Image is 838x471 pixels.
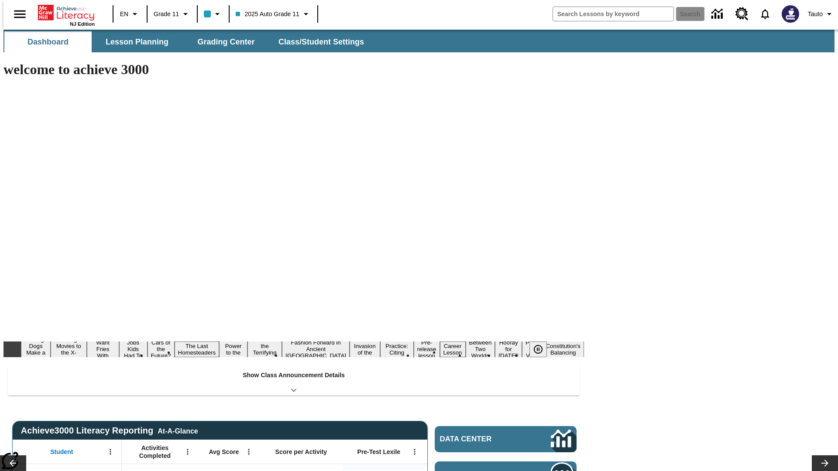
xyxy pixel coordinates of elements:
button: Open side menu [7,1,33,27]
button: Slide 2 Taking Movies to the X-Dimension [51,335,87,364]
span: Avg Score [209,448,239,456]
button: Slide 1 Diving Dogs Make a Splash [21,335,51,364]
span: NJ Edition [70,21,95,27]
button: Class/Student Settings [271,31,371,52]
span: EN [120,10,128,19]
span: Score per Activity [275,448,327,456]
a: Data Center [706,2,730,26]
div: Home [38,3,95,27]
span: Student [50,448,73,456]
span: Achieve3000 Literacy Reporting [21,426,198,436]
input: search field [553,7,673,21]
button: Slide 17 The Constitution's Balancing Act [542,335,584,364]
button: Dashboard [4,31,92,52]
button: Open Menu [242,445,255,458]
button: Profile/Settings [804,6,838,22]
button: Pause [529,341,547,357]
button: Slide 16 Point of View [522,338,542,360]
button: Lesson Planning [93,31,181,52]
button: Select a new avatar [776,3,804,25]
a: Data Center [435,426,577,452]
button: Slide 4 Dirty Jobs Kids Had To Do [119,331,148,367]
a: Home [38,4,95,21]
button: Class color is light blue. Change class color [200,6,226,22]
button: Slide 5 Cars of the Future? [148,338,175,360]
button: Slide 10 The Invasion of the Free CD [350,335,380,364]
button: Slide 11 Mixed Practice: Citing Evidence [380,335,414,364]
button: Open Menu [104,445,117,458]
span: 2025 Auto Grade 11 [236,10,299,19]
div: At-A-Glance [158,426,198,435]
span: Data Center [440,435,522,444]
img: Avatar [782,5,799,23]
button: Lesson carousel, Next [812,455,838,471]
button: Grade: Grade 11, Select a grade [150,6,194,22]
div: Pause [529,341,556,357]
button: Slide 3 Do You Want Fries With That? [87,331,119,367]
button: Open Menu [408,445,421,458]
span: Pre-Test Lexile [357,448,401,456]
span: Tauto [808,10,823,19]
button: Class: 2025 Auto Grade 11, Select your class [232,6,314,22]
button: Grading Center [182,31,270,52]
span: Grade 11 [154,10,179,19]
button: Language: EN, Select a language [116,6,144,22]
button: Slide 7 Solar Power to the People [219,335,247,364]
button: Slide 14 Between Two Worlds [466,338,495,360]
div: Show Class Announcement Details [8,365,580,396]
button: Slide 13 Career Lesson [440,341,466,357]
p: Show Class Announcement Details [243,371,345,380]
button: Slide 15 Hooray for Constitution Day! [495,338,522,360]
h1: welcome to achieve 3000 [3,61,584,78]
a: Resource Center, Will open in new tab [730,2,754,26]
div: SubNavbar [3,30,835,52]
button: Slide 12 Pre-release lesson [414,338,440,360]
button: Slide 9 Fashion Forward in Ancient Rome [282,338,350,360]
div: SubNavbar [3,31,372,52]
span: Activities Completed [126,444,184,460]
button: Slide 8 Attack of the Terrifying Tomatoes [247,335,282,364]
button: Open Menu [181,445,194,458]
button: Slide 6 The Last Homesteaders [175,341,220,357]
a: Notifications [754,3,776,25]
